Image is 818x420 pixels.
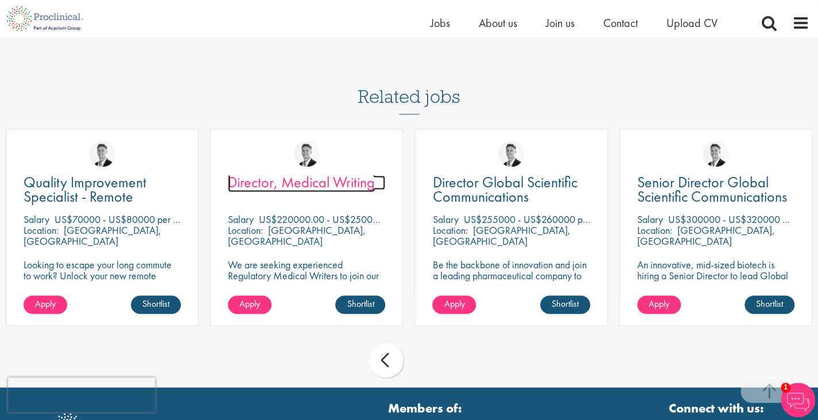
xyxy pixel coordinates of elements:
img: George Watson [498,141,524,167]
a: Join us [546,16,575,30]
span: Apply [444,298,464,310]
span: Salary [228,213,254,226]
a: Quality Improvement Specialist - Remote [24,175,181,204]
p: Looking to escape your long commute to work? Unlock your new remote working position with this ex... [24,259,181,303]
a: Shortlist [131,295,181,314]
p: US$70000 - US$80000 per annum [55,213,199,226]
span: Director, Medical Writing [228,172,375,192]
span: Salary [637,213,663,226]
p: [GEOGRAPHIC_DATA], [GEOGRAPHIC_DATA] [228,224,366,248]
img: George Watson [90,141,115,167]
a: Shortlist [745,295,794,314]
span: Location: [432,224,467,237]
strong: Connect with us: [669,399,766,417]
a: Apply [24,295,67,314]
span: Apply [35,298,56,310]
p: [GEOGRAPHIC_DATA], [GEOGRAPHIC_DATA] [432,224,570,248]
a: Shortlist [335,295,385,314]
iframe: reCAPTCHA [8,377,155,412]
p: US$220000.00 - US$250000.00 per annum + Highly Competitive Salary [259,213,556,226]
a: Shortlist [540,295,590,314]
p: An innovative, mid-sized biotech is hiring a Senior Director to lead Global Scientific Communicat... [637,259,794,303]
span: Director Global Scientific Communications [432,172,577,206]
a: Director, Medical Writing [228,175,385,190]
a: Apply [637,295,681,314]
a: Director Global Scientific Communications [432,175,590,204]
span: Apply [649,298,669,310]
span: Salary [432,213,458,226]
p: Be the backbone of innovation and join a leading pharmaceutical company to help keep life-changin... [432,259,590,314]
img: George Watson [294,141,320,167]
p: [GEOGRAPHIC_DATA], [GEOGRAPHIC_DATA] [637,224,775,248]
p: [GEOGRAPHIC_DATA], [GEOGRAPHIC_DATA] [24,224,161,248]
img: George Watson [703,141,728,167]
h3: Related jobs [358,58,460,114]
span: Salary [24,213,49,226]
p: US$255000 - US$260000 per annum + Highly Competitive Salary [463,213,732,226]
a: Apply [228,295,272,314]
p: We are seeking experienced Regulatory Medical Writers to join our client, a dynamic and growing b... [228,259,385,303]
img: Chatbot [781,383,815,417]
span: Senior Director Global Scientific Communications [637,172,787,206]
strong: Members of: [234,399,617,417]
span: Location: [637,224,672,237]
div: prev [369,343,404,377]
a: Contact [603,16,638,30]
a: Senior Director Global Scientific Communications [637,175,794,204]
a: Apply [432,295,476,314]
a: About us [479,16,517,30]
a: Upload CV [666,16,718,30]
a: Jobs [431,16,450,30]
span: 1 [781,383,790,392]
span: Apply [239,298,260,310]
span: Quality Improvement Specialist - Remote [24,172,146,206]
span: Location: [228,224,263,237]
span: Location: [24,224,59,237]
